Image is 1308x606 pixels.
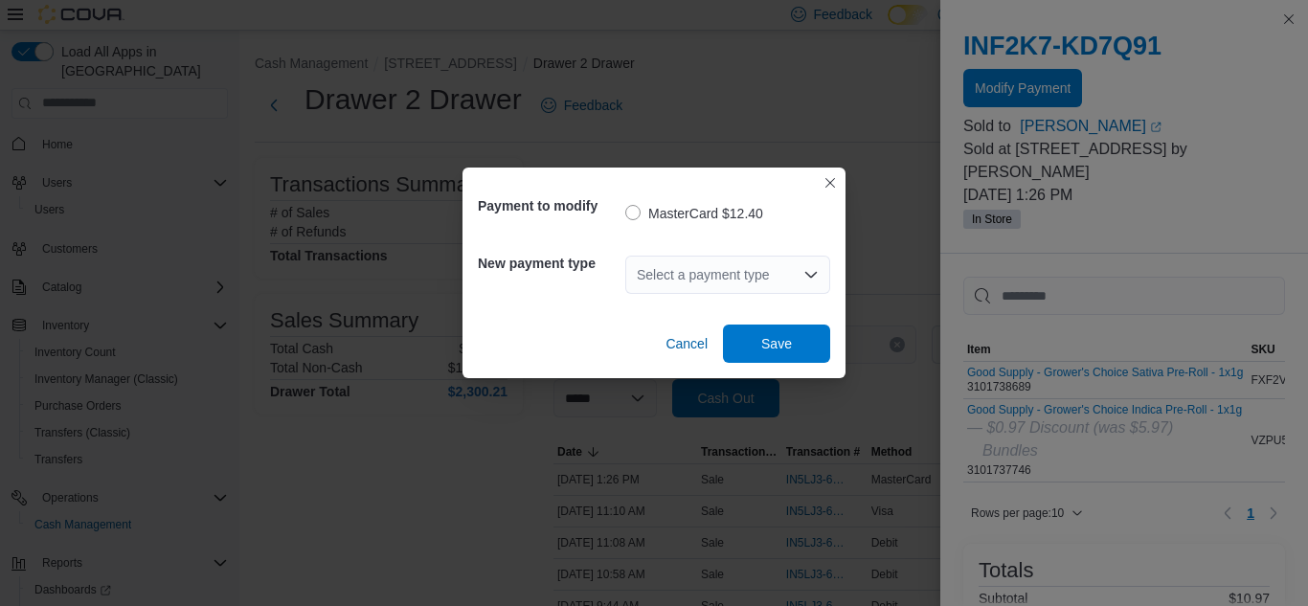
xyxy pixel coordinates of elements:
[761,334,792,353] span: Save
[819,171,842,194] button: Closes this modal window
[803,267,819,282] button: Open list of options
[658,325,715,363] button: Cancel
[478,244,621,282] h5: New payment type
[625,202,763,225] label: MasterCard $12.40
[478,187,621,225] h5: Payment to modify
[723,325,830,363] button: Save
[665,334,708,353] span: Cancel
[637,263,639,286] input: Accessible screen reader label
